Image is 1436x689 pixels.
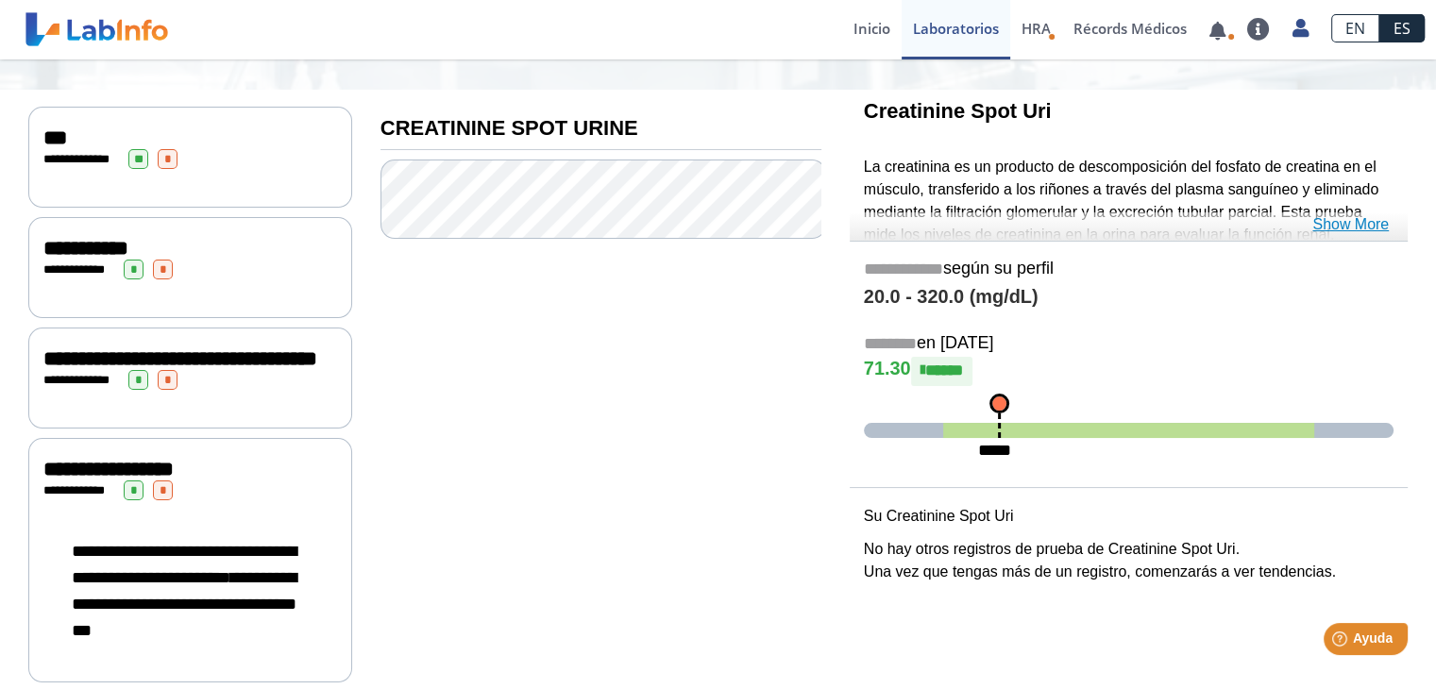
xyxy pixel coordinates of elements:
b: Creatinine Spot Uri [864,99,1052,123]
h5: según su perfil [864,259,1394,280]
h4: 20.0 - 320.0 (mg/dL) [864,286,1394,309]
span: HRA [1022,19,1051,38]
h5: en [DATE] [864,333,1394,355]
iframe: Help widget launcher [1268,615,1415,668]
a: ES [1379,14,1425,42]
p: Su Creatinine Spot Uri [864,505,1394,528]
a: Show More [1312,213,1389,236]
a: EN [1331,14,1379,42]
b: CREATININE SPOT URINE [380,116,638,140]
h4: 71.30 [864,357,1394,385]
p: No hay otros registros de prueba de Creatinine Spot Uri. Una vez que tengas más de un registro, c... [864,538,1394,583]
p: La creatinina es un producto de descomposición del fosfato de creatina en el músculo, transferido... [864,156,1394,246]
